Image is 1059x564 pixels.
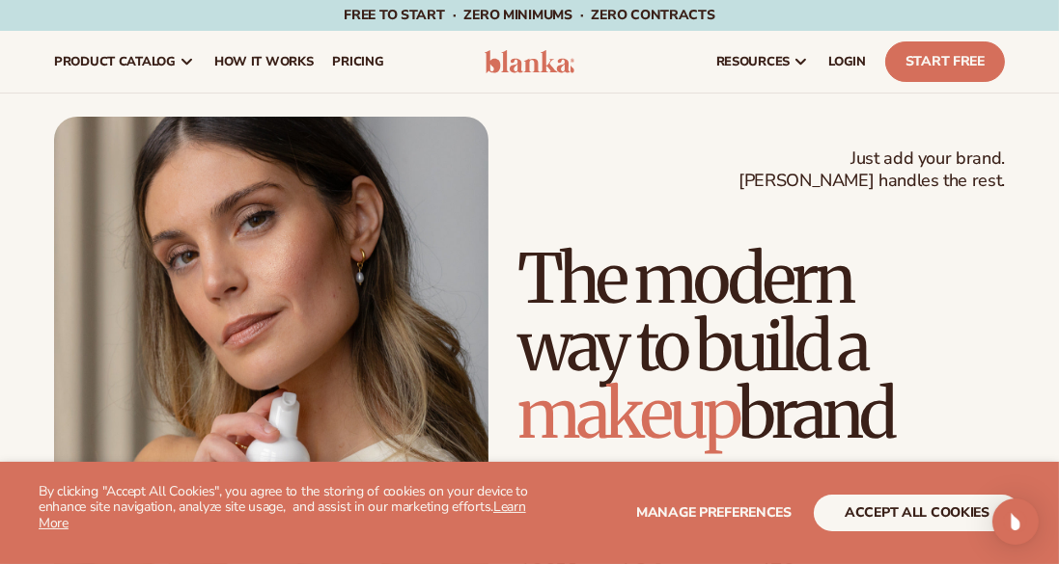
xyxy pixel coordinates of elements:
span: How It Works [214,54,314,69]
button: Manage preferences [636,495,792,531]
span: product catalog [54,54,176,69]
img: logo [485,50,574,73]
a: Learn More [39,497,526,532]
p: By clicking "Accept All Cookies", you agree to the storing of cookies on your device to enhance s... [39,484,530,532]
a: resources [707,31,819,93]
a: Start Free [885,41,1005,82]
h1: The modern way to build a brand [517,245,1005,447]
a: product catalog [44,31,205,93]
span: Just add your brand. [PERSON_NAME] handles the rest. [739,148,1005,193]
div: Open Intercom Messenger [992,498,1039,545]
a: How It Works [205,31,323,93]
a: LOGIN [819,31,876,93]
span: Free to start · ZERO minimums · ZERO contracts [344,6,714,24]
span: resources [716,54,790,69]
span: makeup [517,371,738,456]
a: pricing [322,31,393,93]
span: pricing [332,54,383,69]
button: accept all cookies [814,495,1020,531]
span: LOGIN [828,54,866,69]
span: Manage preferences [636,503,792,522]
